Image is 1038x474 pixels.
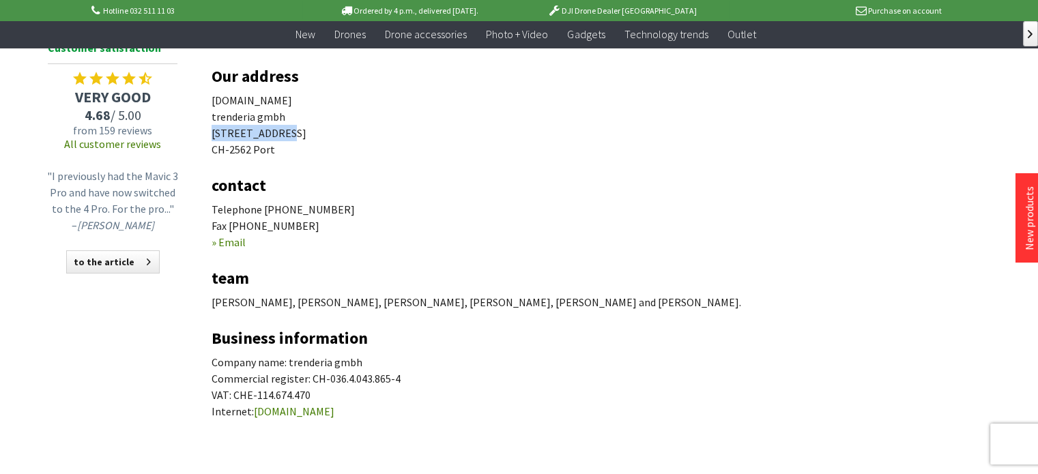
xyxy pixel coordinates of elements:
font: Gadgets [567,27,605,41]
font: Drones [334,27,366,41]
font: to the article [74,256,134,268]
font: Telephone [PHONE_NUMBER] [212,203,355,216]
font: team [212,267,249,288]
font: Our address [212,65,299,87]
font: Purchase on account [868,5,942,16]
font: [DOMAIN_NAME] [212,93,292,107]
font: Technology trends [624,27,708,41]
font: DJI Drone Dealer [GEOGRAPHIC_DATA] [562,5,697,16]
font: Internet: [212,404,254,418]
a: Drone accessories [375,20,476,48]
font: "I previously had the Mavic 3 Pro and have now switched to the 4 Pro. For the pro..." [47,169,178,216]
font: Commercial register: CH-036.4.043.865-4 [212,372,401,385]
a: Outlet [717,20,765,48]
font: Ordered by 4 p.m., delivered [DATE]. [354,5,478,16]
font: Hotline 032 511 11 03 [103,5,175,16]
a: [DOMAIN_NAME] [254,404,334,418]
font: CH-2562 Port [212,143,275,156]
font: Company name: trenderia gmbh [212,355,362,369]
a: New [286,20,325,48]
a: Gadgets [558,20,614,48]
font: Drone accessories [385,27,467,41]
font: – [72,218,77,232]
font: VERY GOOD [75,87,151,106]
font: / 5.00 [111,106,141,123]
a: Technology trends [614,20,717,48]
a: Photo + Video [476,20,558,48]
a: New products [1022,186,1036,250]
font: Business information [212,327,368,349]
font: [PERSON_NAME], [PERSON_NAME], [PERSON_NAME], [PERSON_NAME], [PERSON_NAME] and [PERSON_NAME]. [212,295,741,309]
font: Photo + Video [486,27,548,41]
font: 4.68 [85,106,111,123]
a: Drones [325,20,375,48]
font: trenderia gmbh [212,110,285,123]
a: All customer reviews [64,137,161,151]
font: Fax [PHONE_NUMBER] [212,219,319,233]
font: VAT: CHE-114.674.470 [212,388,311,402]
font: Customer satisfaction [48,41,161,55]
font: New [295,27,315,41]
font: from 159 reviews [73,123,152,137]
font: [STREET_ADDRESS] [212,126,306,140]
font: contact [212,175,266,196]
a: » Email [212,235,246,249]
font: [PERSON_NAME] [77,218,154,232]
font:  [1028,30,1033,38]
font: Outlet [727,27,755,41]
a: to the article [66,250,160,273]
